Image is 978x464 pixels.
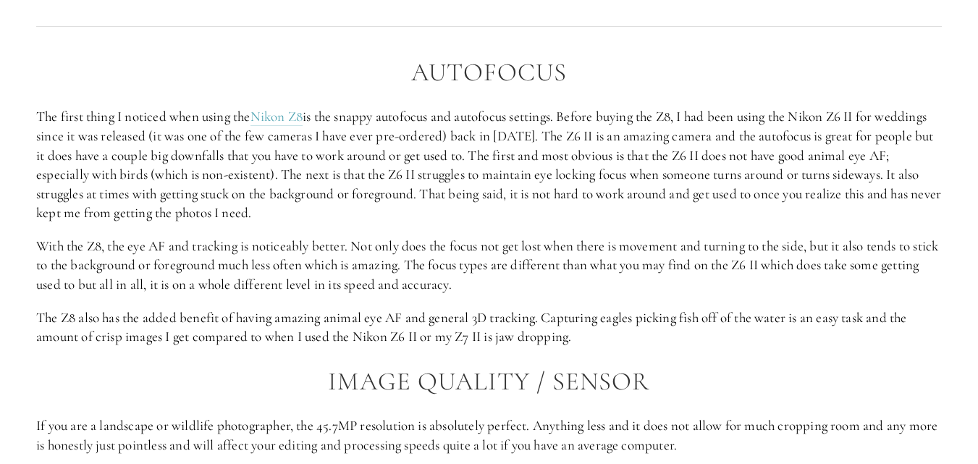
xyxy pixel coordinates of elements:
[36,308,942,347] p: The Z8 also has the added benefit of having amazing animal eye AF and general 3D tracking. Captur...
[250,108,303,126] a: Nikon Z8
[36,416,942,455] p: If you are a landscape or wildlife photographer, the 45.7MP resolution is absolutely perfect. Any...
[36,59,942,87] h2: Autofocus
[36,237,942,295] p: With the Z8, the eye AF and tracking is noticeably better. Not only does the focus not get lost w...
[36,368,942,396] h2: Image Quality / Sensor
[36,107,942,223] p: The first thing I noticed when using the is the snappy autofocus and autofocus settings. Before b...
